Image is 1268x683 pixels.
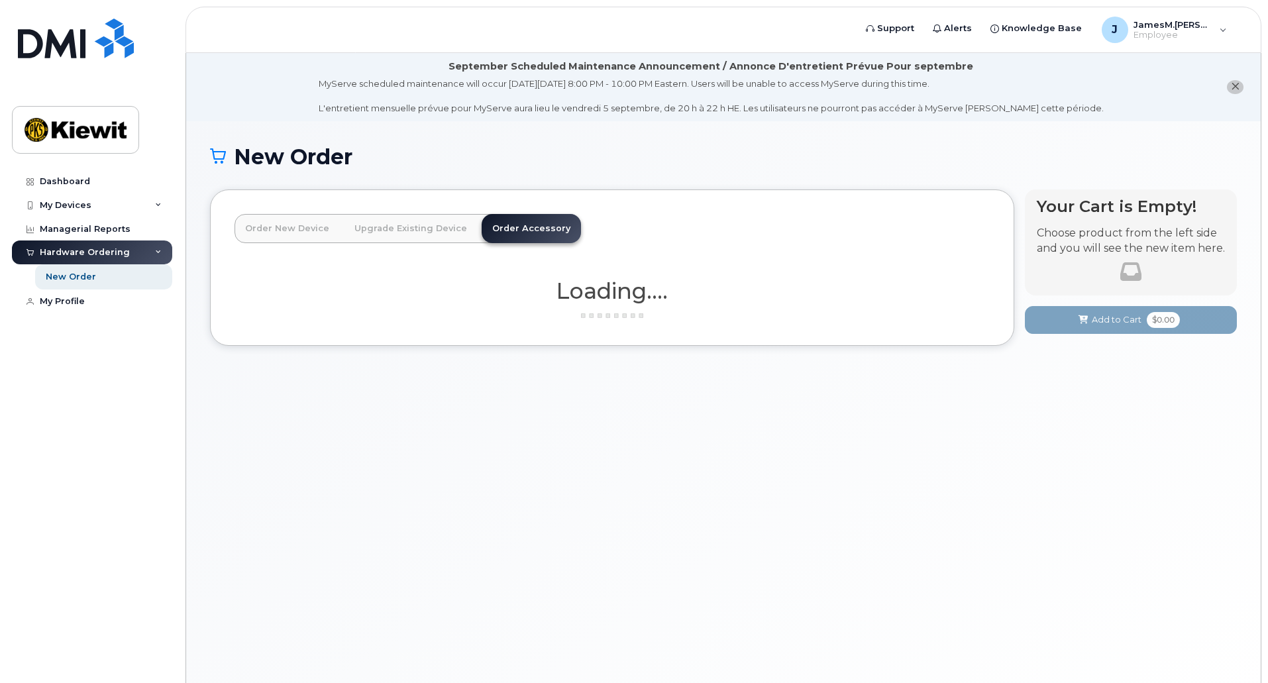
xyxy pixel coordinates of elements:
a: Order New Device [235,214,340,243]
button: close notification [1227,80,1243,94]
h1: New Order [210,145,1237,168]
div: MyServe scheduled maintenance will occur [DATE][DATE] 8:00 PM - 10:00 PM Eastern. Users will be u... [319,78,1104,115]
span: $0.00 [1147,312,1180,328]
span: Add to Cart [1092,313,1141,326]
a: Upgrade Existing Device [344,214,478,243]
a: Order Accessory [482,214,581,243]
iframe: Messenger Launcher [1210,625,1258,673]
div: September Scheduled Maintenance Announcement / Annonce D'entretient Prévue Pour septembre [449,60,973,74]
img: ajax-loader-3a6953c30dc77f0bf724df975f13086db4f4c1262e45940f03d1251963f1bf2e.gif [579,311,645,321]
button: Add to Cart $0.00 [1025,306,1237,333]
h1: Loading.... [235,279,990,303]
h4: Your Cart is Empty! [1037,197,1225,215]
p: Choose product from the left side and you will see the new item here. [1037,226,1225,256]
